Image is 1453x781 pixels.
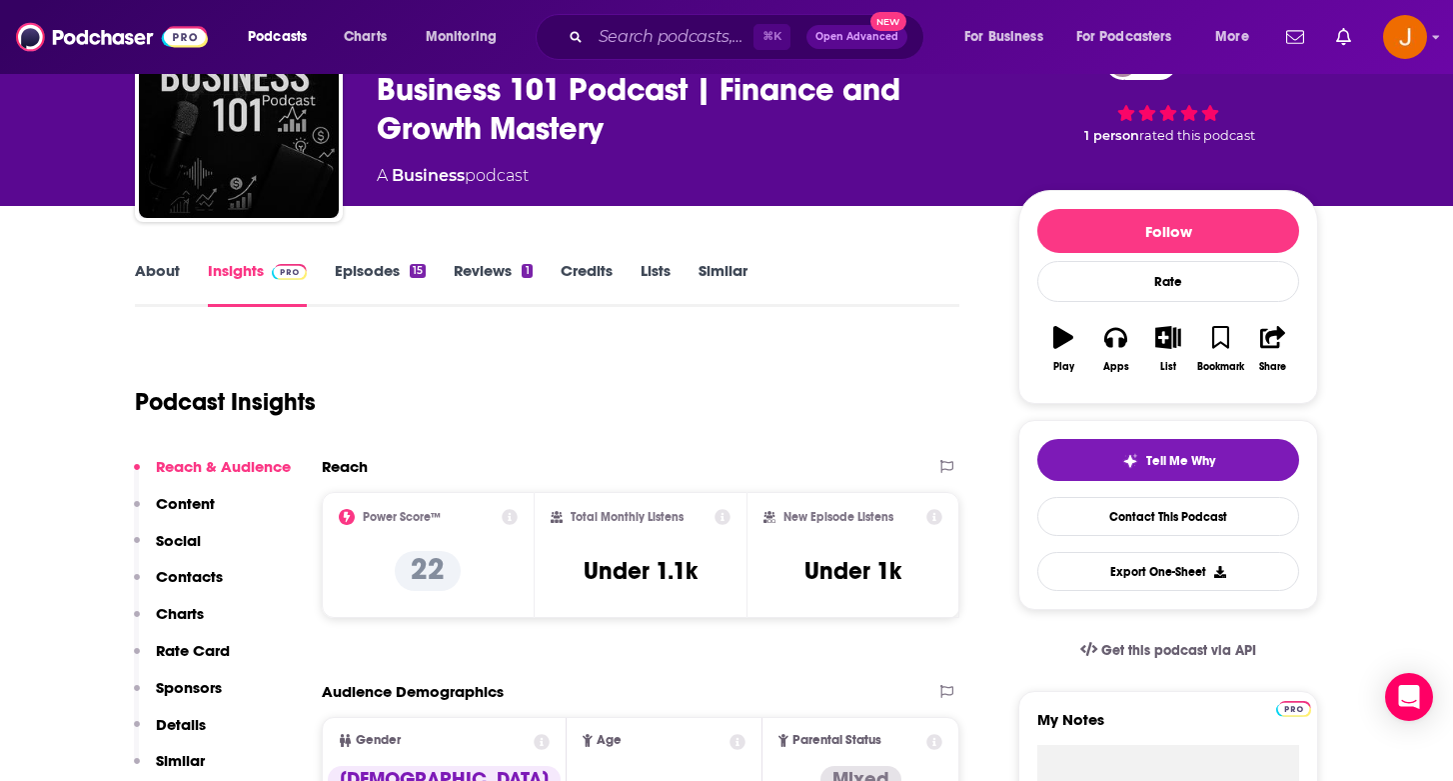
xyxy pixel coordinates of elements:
div: List [1160,361,1176,373]
label: My Notes [1037,710,1299,745]
span: 1 person [1084,128,1139,143]
img: Podchaser Pro [1276,701,1311,717]
button: Apps [1089,313,1141,385]
a: Business [392,166,465,185]
div: Open Intercom Messenger [1385,673,1433,721]
h2: Total Monthly Listens [571,510,684,524]
a: About [135,261,180,307]
button: open menu [950,21,1068,53]
p: Similar [156,751,205,770]
span: Parental Status [792,734,881,747]
span: For Podcasters [1076,23,1172,51]
p: Content [156,494,215,513]
img: Podchaser Pro [272,264,307,280]
a: Credits [561,261,613,307]
button: Details [134,715,206,752]
span: More [1215,23,1249,51]
button: open menu [1201,21,1274,53]
span: Podcasts [248,23,307,51]
a: Show notifications dropdown [1328,20,1359,54]
button: open menu [234,21,333,53]
button: List [1142,313,1194,385]
a: Reviews1 [454,261,532,307]
button: Content [134,494,215,531]
span: Monitoring [426,23,497,51]
button: Reach & Audience [134,457,291,494]
span: Open Advanced [815,32,898,42]
div: Play [1053,361,1074,373]
a: InsightsPodchaser Pro [208,261,307,307]
input: Search podcasts, credits, & more... [591,21,753,53]
h1: Podcast Insights [135,387,316,417]
button: Rate Card [134,641,230,678]
img: User Profile [1383,15,1427,59]
img: Podchaser - Follow, Share and Rate Podcasts [16,18,208,56]
a: Pro website [1276,698,1311,717]
button: Sponsors [134,678,222,715]
a: Charts [331,21,399,53]
span: For Business [964,23,1043,51]
span: ⌘ K [753,24,790,50]
a: Similar [699,261,747,307]
span: New [870,12,906,31]
img: tell me why sparkle [1122,453,1138,469]
span: Age [597,734,622,747]
button: Charts [134,604,204,641]
span: Gender [356,734,401,747]
p: Sponsors [156,678,222,697]
p: 22 [395,551,461,591]
div: A podcast [377,164,529,188]
h3: Under 1.1k [584,556,698,586]
button: Share [1247,313,1299,385]
span: Tell Me Why [1146,453,1215,469]
a: Lists [641,261,671,307]
div: Apps [1103,361,1129,373]
span: Get this podcast via API [1101,642,1256,659]
button: tell me why sparkleTell Me Why [1037,439,1299,481]
h2: Reach [322,457,368,476]
span: Charts [344,23,387,51]
button: Follow [1037,209,1299,253]
h2: Power Score™ [363,510,441,524]
a: Contact This Podcast [1037,497,1299,536]
p: Charts [156,604,204,623]
button: Export One-Sheet [1037,552,1299,591]
button: Open AdvancedNew [806,25,907,49]
a: Get this podcast via API [1064,626,1272,675]
div: 1 [522,264,532,278]
button: Social [134,531,201,568]
p: Details [156,715,206,734]
span: rated this podcast [1139,128,1255,143]
div: 15 [410,264,426,278]
h2: New Episode Listens [783,510,893,524]
button: Show profile menu [1383,15,1427,59]
div: Search podcasts, credits, & more... [555,14,943,60]
button: Play [1037,313,1089,385]
button: open menu [412,21,523,53]
button: open menu [1063,21,1201,53]
button: Contacts [134,567,223,604]
div: Bookmark [1197,361,1244,373]
a: Episodes15 [335,261,426,307]
p: Reach & Audience [156,457,291,476]
p: Social [156,531,201,550]
button: Bookmark [1194,313,1246,385]
span: Logged in as justine87181 [1383,15,1427,59]
h3: Under 1k [804,556,901,586]
div: Share [1259,361,1286,373]
p: Contacts [156,567,223,586]
p: Rate Card [156,641,230,660]
div: 22 1 personrated this podcast [1018,32,1318,156]
a: Show notifications dropdown [1278,20,1312,54]
h2: Audience Demographics [322,682,504,701]
img: Business 101 Podcast | Finance and Growth Mastery [139,18,339,218]
div: Rate [1037,261,1299,302]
